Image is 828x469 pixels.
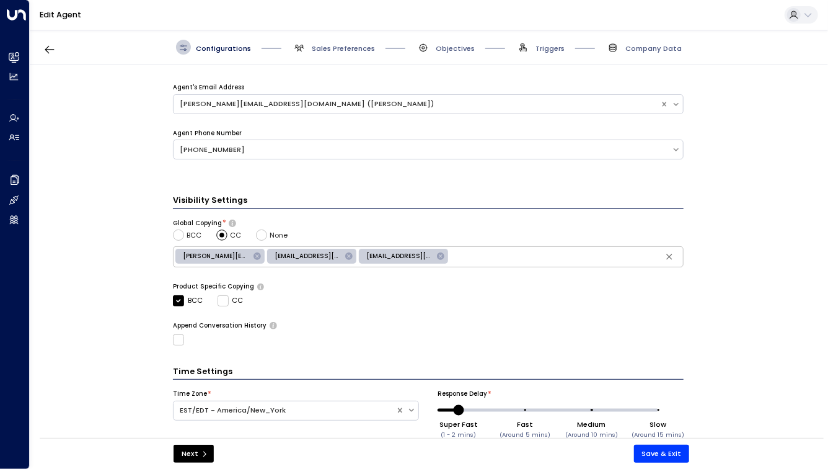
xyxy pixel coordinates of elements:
span: [EMAIL_ADDRESS][DOMAIN_NAME] [359,252,440,261]
span: None [270,230,288,241]
div: Medium [565,419,618,429]
button: Next [174,445,214,463]
span: Triggers [535,43,565,53]
h3: Visibility Settings [173,194,684,208]
button: Save & Exit [634,445,690,463]
div: [PERSON_NAME][EMAIL_ADDRESS][DOMAIN_NAME] ([PERSON_NAME]) [180,99,654,109]
span: Configurations [196,43,251,53]
label: Product Specific Copying [173,282,254,291]
button: Choose whether the agent should include specific emails in the CC or BCC line of all outgoing ema... [229,220,236,226]
h3: Time Settings [173,365,684,380]
span: CC [230,230,241,241]
div: [PERSON_NAME][EMAIL_ADDRESS][DOMAIN_NAME] [175,249,265,264]
label: Agent Phone Number [173,129,242,138]
span: [EMAIL_ADDRESS][DOMAIN_NAME] [267,252,348,261]
button: Determine if there should be product-specific CC or BCC rules for all of the agent’s emails. Sele... [257,284,264,290]
a: Edit Agent [40,9,81,20]
div: [EMAIL_ADDRESS][DOMAIN_NAME] [359,249,448,264]
div: Slow [632,419,684,429]
div: [EMAIL_ADDRESS][DOMAIN_NAME] [267,249,356,264]
span: Objectives [436,43,475,53]
span: Company Data [625,43,682,53]
small: (Around 10 mins) [565,431,618,439]
label: Global Copying [173,219,222,228]
label: Agent's Email Address [173,83,244,92]
span: [PERSON_NAME][EMAIL_ADDRESS][DOMAIN_NAME] [175,252,257,261]
label: BCC [173,295,203,306]
button: Only use if needed, as email clients normally append the conversation history to outgoing emails.... [270,322,276,328]
small: (1 - 2 mins) [441,431,476,439]
label: Response Delay [438,390,487,398]
label: Time Zone [173,390,207,398]
label: CC [218,295,244,306]
div: Super Fast [439,419,478,429]
div: [PHONE_NUMBER] [180,145,666,155]
small: (Around 5 mins) [500,431,550,439]
button: Clear [661,249,677,265]
small: (Around 15 mins) [632,431,684,439]
span: Sales Preferences [312,43,375,53]
div: Fast [500,419,550,429]
span: BCC [187,230,201,241]
label: Append Conversation History [173,321,266,330]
